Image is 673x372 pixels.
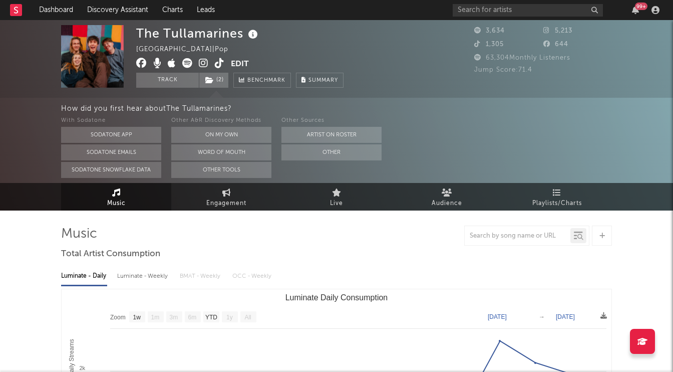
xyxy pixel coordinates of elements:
[171,115,271,127] div: Other A&R Discovery Methods
[199,73,228,88] button: (2)
[285,293,388,302] text: Luminate Daily Consumption
[556,313,575,320] text: [DATE]
[107,198,126,210] span: Music
[281,144,382,160] button: Other
[281,115,382,127] div: Other Sources
[171,162,271,178] button: Other Tools
[543,41,568,48] span: 644
[110,314,126,321] text: Zoom
[226,314,233,321] text: 1y
[233,73,291,88] a: Benchmark
[61,248,160,260] span: Total Artist Consumption
[61,144,161,160] button: Sodatone Emails
[432,198,462,210] span: Audience
[151,314,160,321] text: 1m
[61,162,161,178] button: Sodatone Snowflake Data
[133,314,141,321] text: 1w
[61,127,161,143] button: Sodatone App
[281,183,392,211] a: Live
[205,314,217,321] text: YTD
[532,198,582,210] span: Playlists/Charts
[453,4,603,17] input: Search for artists
[281,127,382,143] button: Artist on Roster
[474,41,504,48] span: 1,305
[171,127,271,143] button: On My Own
[330,198,343,210] span: Live
[171,144,271,160] button: Word Of Mouth
[206,198,246,210] span: Engagement
[61,183,171,211] a: Music
[539,313,545,320] text: →
[136,25,260,42] div: The Tullamarines
[632,6,639,14] button: 99+
[61,103,673,115] div: How did you first hear about The Tullamarines ?
[247,75,285,87] span: Benchmark
[117,268,170,285] div: Luminate - Weekly
[474,55,570,61] span: 63,304 Monthly Listeners
[543,28,572,34] span: 5,213
[136,44,240,56] div: [GEOGRAPHIC_DATA] | Pop
[61,268,107,285] div: Luminate - Daily
[244,314,251,321] text: All
[392,183,502,211] a: Audience
[79,365,85,371] text: 2k
[171,183,281,211] a: Engagement
[308,78,338,83] span: Summary
[488,313,507,320] text: [DATE]
[296,73,344,88] button: Summary
[61,115,161,127] div: With Sodatone
[199,73,229,88] span: ( 2 )
[188,314,197,321] text: 6m
[474,67,532,73] span: Jump Score: 71.4
[136,73,199,88] button: Track
[635,3,647,10] div: 99 +
[170,314,178,321] text: 3m
[465,232,570,240] input: Search by song name or URL
[474,28,505,34] span: 3,634
[502,183,612,211] a: Playlists/Charts
[231,58,249,71] button: Edit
